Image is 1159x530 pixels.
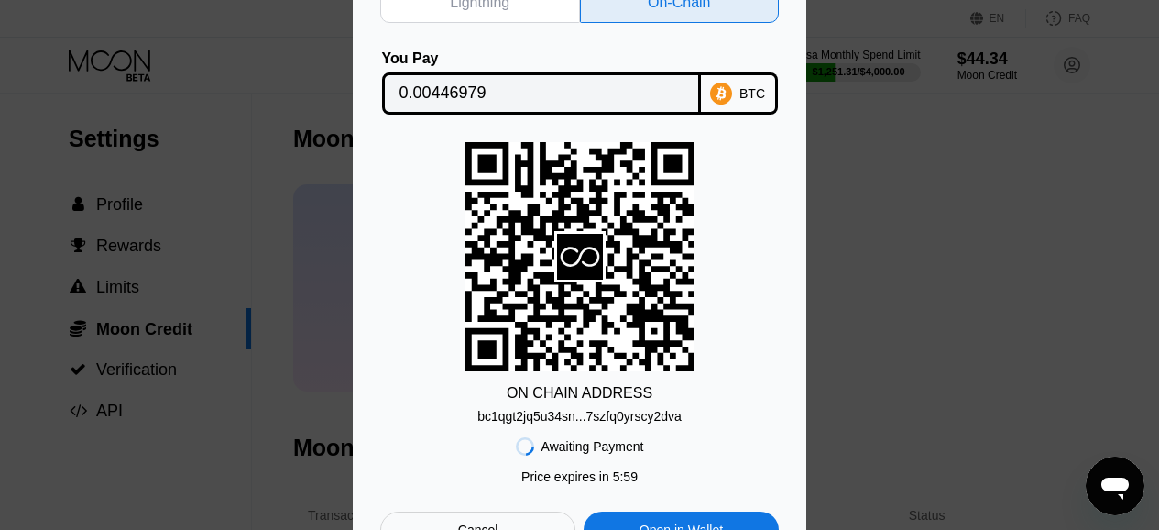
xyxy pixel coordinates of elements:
div: You Pay [382,50,701,67]
div: Price expires in [521,469,638,484]
div: Awaiting Payment [541,439,644,454]
div: You PayBTC [380,50,779,115]
div: bc1qgt2jq5u34sn...7szfq0yrscy2dva [477,409,682,424]
span: 5 : 59 [613,469,638,484]
div: bc1qgt2jq5u34sn...7szfq0yrscy2dva [477,402,682,424]
iframe: Button to launch messaging window [1086,457,1144,515]
div: ON CHAIN ADDRESS [507,385,652,402]
div: BTC [739,86,765,101]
